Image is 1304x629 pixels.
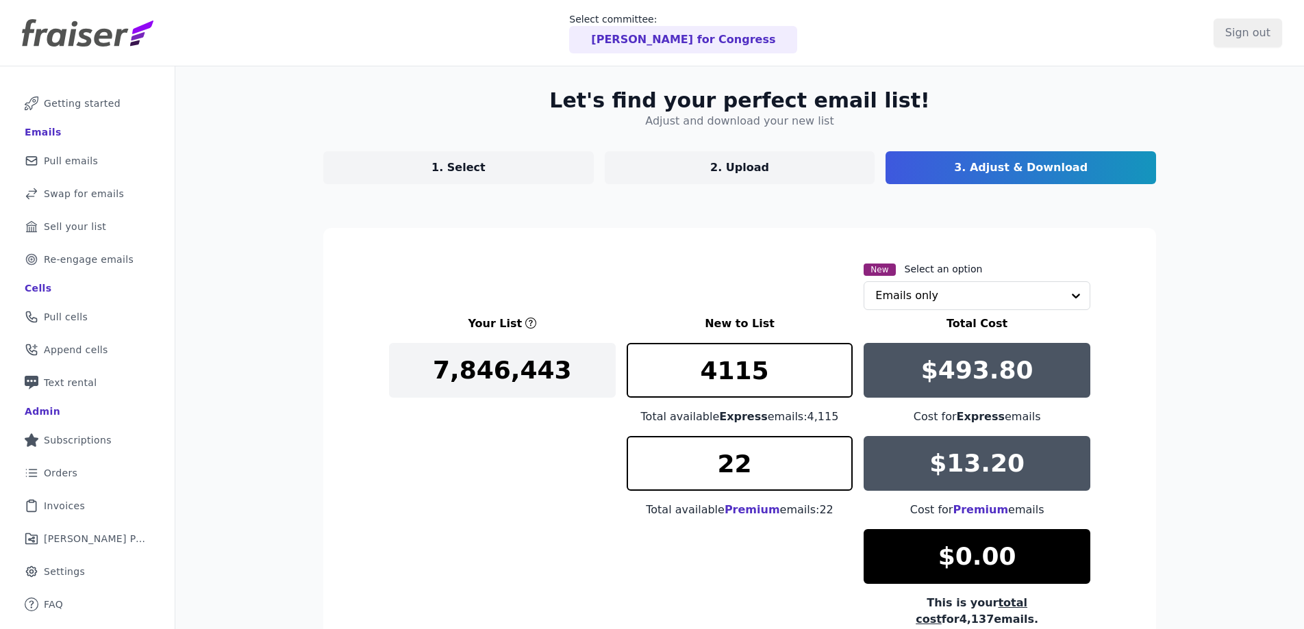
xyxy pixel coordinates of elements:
[864,316,1090,332] h3: Total Cost
[11,425,164,455] a: Subscriptions
[22,19,153,47] img: Fraiser Logo
[25,405,60,418] div: Admin
[44,154,98,168] span: Pull emails
[953,503,1008,516] span: Premium
[44,253,134,266] span: Re-engage emails
[11,179,164,209] a: Swap for emails
[605,151,875,184] a: 2. Upload
[1214,18,1282,47] input: Sign out
[25,125,62,139] div: Emails
[44,532,147,545] span: [PERSON_NAME] Performance
[886,151,1156,184] a: 3. Adjust & Download
[627,502,853,518] div: Total available emails: 22
[905,262,983,276] label: Select an option
[864,502,1090,518] div: Cost for emails
[431,159,486,176] p: 1. Select
[864,409,1090,425] div: Cost for emails
[11,458,164,488] a: Orders
[11,244,164,274] a: Re-engage emails
[864,264,895,276] span: New
[44,598,63,611] span: FAQ
[11,211,164,242] a: Sell your list
[719,410,768,423] span: Express
[11,302,164,332] a: Pull cells
[44,499,85,513] span: Invoices
[645,113,833,129] h4: Adjust and download your new list
[44,466,77,480] span: Orders
[710,159,769,176] p: 2. Upload
[864,595,1090,628] div: This is your for 4,137 emails.
[11,368,164,398] a: Text rental
[938,543,1016,570] p: $0.00
[44,187,124,201] span: Swap for emails
[44,343,108,357] span: Append cells
[954,159,1088,176] p: 3. Adjust & Download
[11,491,164,521] a: Invoices
[44,97,121,110] span: Getting started
[929,450,1025,477] p: $13.20
[11,556,164,587] a: Settings
[44,310,88,324] span: Pull cells
[627,316,853,332] h3: New to List
[25,281,51,295] div: Cells
[957,410,1005,423] span: Express
[921,357,1033,384] p: $493.80
[11,146,164,176] a: Pull emails
[11,335,164,365] a: Append cells
[725,503,780,516] span: Premium
[44,565,85,578] span: Settings
[323,151,594,184] a: 1. Select
[44,220,106,233] span: Sell your list
[627,409,853,425] div: Total available emails: 4,115
[549,88,929,113] h2: Let's find your perfect email list!
[44,433,112,447] span: Subscriptions
[433,357,572,384] p: 7,846,443
[11,88,164,118] a: Getting started
[569,12,797,26] p: Select committee:
[11,524,164,554] a: [PERSON_NAME] Performance
[569,12,797,53] a: Select committee: [PERSON_NAME] for Congress
[11,589,164,619] a: FAQ
[468,316,522,332] h3: Your List
[591,31,775,48] p: [PERSON_NAME] for Congress
[44,376,97,389] span: Text rental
